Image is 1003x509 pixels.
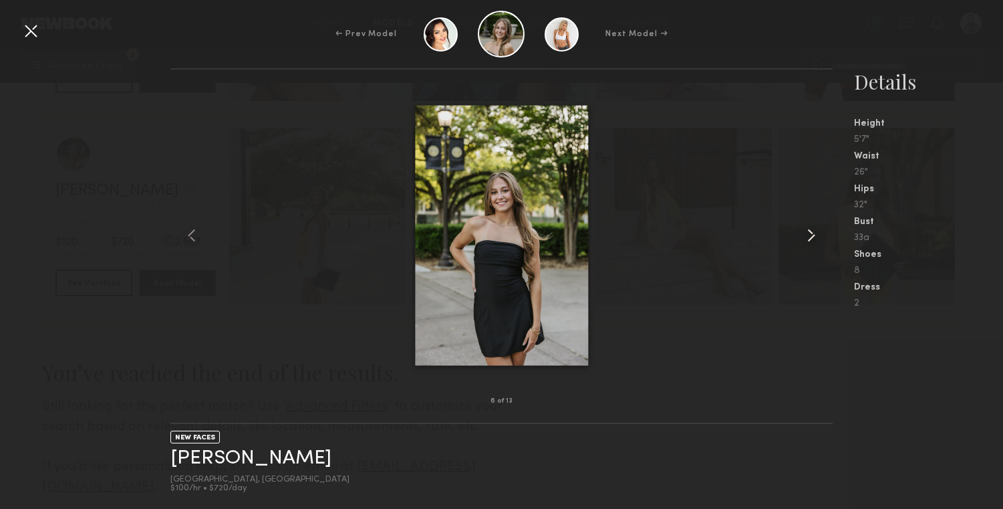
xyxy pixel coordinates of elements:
[854,68,1003,95] div: Details
[854,201,1003,210] div: 32"
[490,398,513,405] div: 6 of 13
[854,250,1003,260] div: Shoes
[335,28,397,40] div: ← Prev Model
[854,266,1003,276] div: 8
[170,431,220,443] div: NEW FACES
[854,135,1003,144] div: 5'7"
[854,168,1003,177] div: 26"
[605,28,668,40] div: Next Model →
[854,299,1003,308] div: 2
[170,476,349,484] div: [GEOGRAPHIC_DATA], [GEOGRAPHIC_DATA]
[170,484,349,493] div: $100/hr • $720/day
[854,283,1003,292] div: Dress
[854,152,1003,161] div: Waist
[854,233,1003,243] div: 33a
[854,119,1003,128] div: Height
[854,185,1003,194] div: Hips
[854,217,1003,227] div: Bust
[170,448,331,469] a: [PERSON_NAME]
